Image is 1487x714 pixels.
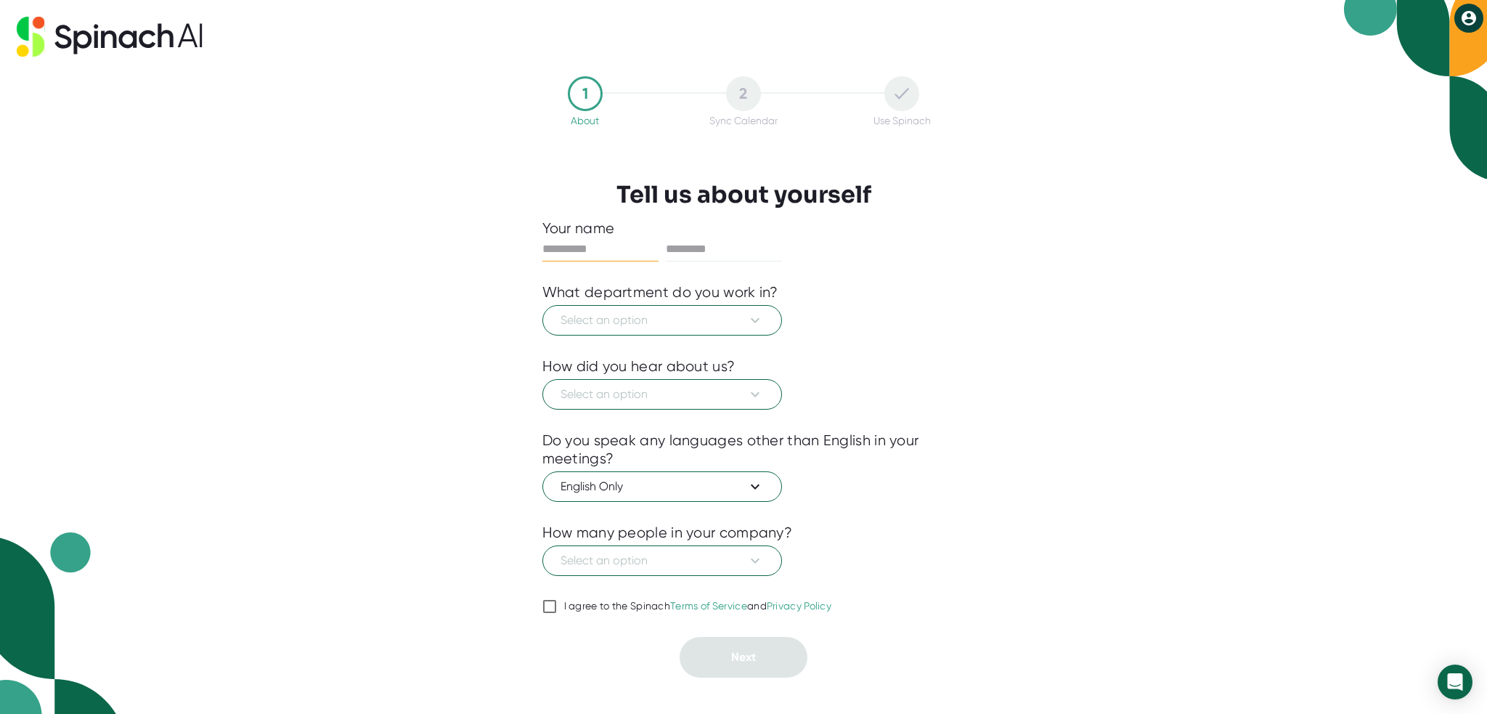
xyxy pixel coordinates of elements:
[561,312,764,329] span: Select an option
[873,115,931,126] div: Use Spinach
[709,115,778,126] div: Sync Calendar
[542,524,793,542] div: How many people in your company?
[680,637,807,678] button: Next
[542,471,782,502] button: English Only
[571,115,599,126] div: About
[561,478,764,495] span: English Only
[542,545,782,576] button: Select an option
[767,600,831,612] a: Privacy Policy
[731,650,756,664] span: Next
[542,379,782,410] button: Select an option
[670,600,747,612] a: Terms of Service
[561,386,764,403] span: Select an option
[616,181,871,208] h3: Tell us about yourself
[568,76,603,111] div: 1
[542,283,778,301] div: What department do you work in?
[542,219,945,238] div: Your name
[561,552,764,569] span: Select an option
[542,357,736,376] div: How did you hear about us?
[726,76,761,111] div: 2
[564,600,832,613] div: I agree to the Spinach and
[542,431,945,468] div: Do you speak any languages other than English in your meetings?
[1438,665,1472,699] div: Open Intercom Messenger
[542,305,782,336] button: Select an option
